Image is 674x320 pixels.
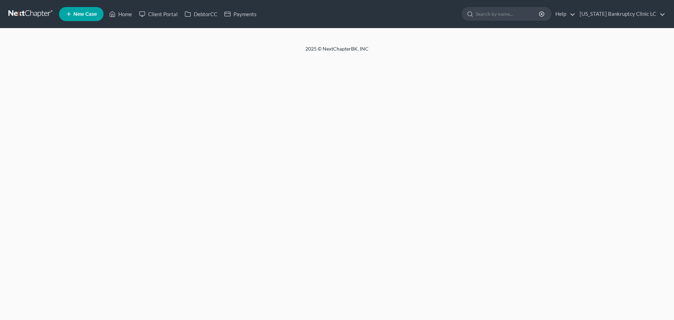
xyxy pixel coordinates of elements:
a: Home [106,8,136,20]
span: New Case [73,12,97,17]
a: [US_STATE] Bankruptcy Clinic LC [576,8,665,20]
a: Help [552,8,575,20]
a: DebtorCC [181,8,221,20]
a: Client Portal [136,8,181,20]
a: Payments [221,8,260,20]
div: 2025 © NextChapterBK, INC [137,45,537,58]
input: Search by name... [476,7,540,20]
